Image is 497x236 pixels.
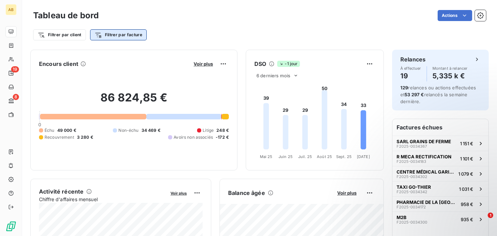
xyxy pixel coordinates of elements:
[45,127,55,134] span: Échu
[142,127,160,134] span: 34 469 €
[397,144,427,148] span: F2025-0034367
[400,85,408,90] span: 129
[336,154,352,159] tspan: Sept. 25
[203,127,214,134] span: Litige
[461,217,473,222] span: 935 €
[432,66,468,70] span: Montant à relancer
[33,9,99,22] h3: Tableau de bord
[11,66,19,72] span: 19
[400,66,421,70] span: À effectuer
[400,55,426,63] h6: Relances
[279,154,293,159] tspan: Juin 25
[57,127,76,134] span: 49 000 €
[337,190,357,196] span: Voir plus
[174,134,213,140] span: Avoirs non associés
[39,187,84,196] h6: Activité récente
[298,154,312,159] tspan: Juil. 25
[33,29,86,40] button: Filtrer par client
[277,61,300,67] span: -1 jour
[39,91,229,111] h2: 86 824,85 €
[39,196,166,203] span: Chiffre d'affaires mensuel
[400,70,421,81] h4: 19
[392,166,488,181] button: CENTRE MÉDICAL GARIBALDIF2025-00343021 079 €
[357,154,370,159] tspan: [DATE]
[254,60,266,68] h6: DSO
[400,85,476,104] span: relances ou actions effectuées et relancés la semaine dernière.
[38,122,41,127] span: 0
[397,139,451,144] span: SARL GRAINS DE FERME
[397,159,426,164] span: F2025-0034183
[460,141,473,146] span: 1 151 €
[335,190,359,196] button: Voir plus
[13,94,19,100] span: 8
[392,119,488,136] h6: Factures échues
[359,169,497,217] iframe: Intercom notifications message
[6,4,17,15] div: AB
[194,61,213,67] span: Voir plus
[474,213,490,229] iframe: Intercom live chat
[260,154,273,159] tspan: Mai 25
[392,151,488,166] button: R MECA RECTIFICATIONF2025-00341831 101 €
[317,154,332,159] tspan: Août 25
[168,190,189,196] button: Voir plus
[118,127,138,134] span: Non-échu
[460,156,473,161] span: 1 101 €
[192,61,215,67] button: Voir plus
[488,213,493,218] span: 1
[432,70,468,81] h4: 5,335 k €
[397,220,427,224] span: F2025-0034300
[397,154,451,159] span: R MECA RECTIFICATION
[6,221,17,232] img: Logo LeanPay
[39,60,78,68] h6: Encours client
[216,127,229,134] span: 248 €
[216,134,229,140] span: -172 €
[438,10,472,21] button: Actions
[228,189,265,197] h6: Balance âgée
[77,134,93,140] span: 3 280 €
[392,136,488,151] button: SARL GRAINS DE FERMEF2025-00343671 151 €
[392,212,488,227] button: M2BF2025-0034300935 €
[405,92,424,97] span: 53 297 €
[90,29,147,40] button: Filtrer par facture
[170,191,187,196] span: Voir plus
[45,134,74,140] span: Recouvrement
[256,73,290,78] span: 6 derniers mois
